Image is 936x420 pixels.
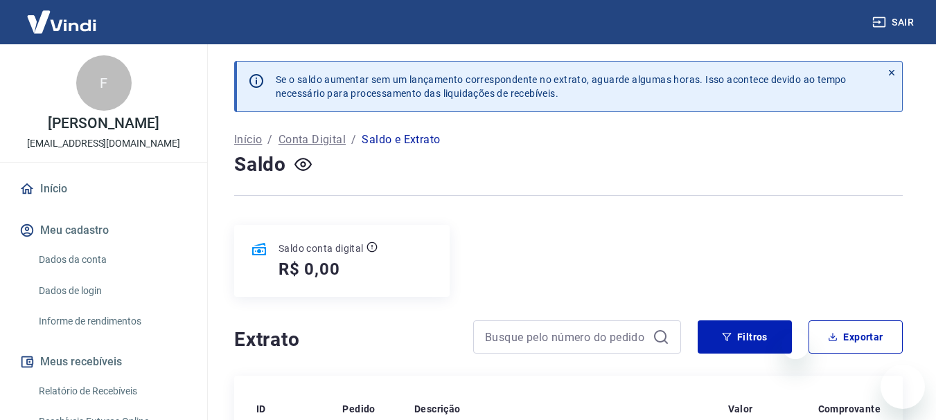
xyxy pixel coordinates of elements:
button: Meus recebíveis [17,347,191,377]
p: Se o saldo aumentar sem um lançamento correspondente no extrato, aguarde algumas horas. Isso acon... [276,73,847,100]
p: [EMAIL_ADDRESS][DOMAIN_NAME] [27,136,180,151]
iframe: Botão para abrir a janela de mensagens [881,365,925,409]
a: Conta Digital [279,131,346,148]
input: Busque pelo número do pedido [485,327,647,347]
h5: R$ 0,00 [279,258,340,280]
p: Pedido [342,402,375,416]
p: Saldo conta digital [279,241,364,255]
p: Comprovante [818,402,881,416]
h4: Saldo [234,151,286,179]
div: F [76,55,132,111]
a: Início [17,174,191,204]
p: Valor [728,402,753,416]
p: Saldo e Extrato [362,131,440,148]
button: Exportar [809,320,903,354]
a: Início [234,131,262,148]
p: / [267,131,272,148]
iframe: Fechar mensagem [782,331,809,359]
a: Informe de rendimentos [33,307,191,336]
a: Dados da conta [33,246,191,274]
button: Meu cadastro [17,215,191,246]
a: Relatório de Recebíveis [33,377,191,405]
p: / [351,131,356,148]
img: Vindi [17,1,107,43]
button: Sair [869,10,919,35]
p: ID [256,402,266,416]
p: Descrição [414,402,461,416]
p: [PERSON_NAME] [48,116,159,131]
a: Dados de login [33,277,191,305]
h4: Extrato [234,326,457,354]
button: Filtros [698,320,792,354]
